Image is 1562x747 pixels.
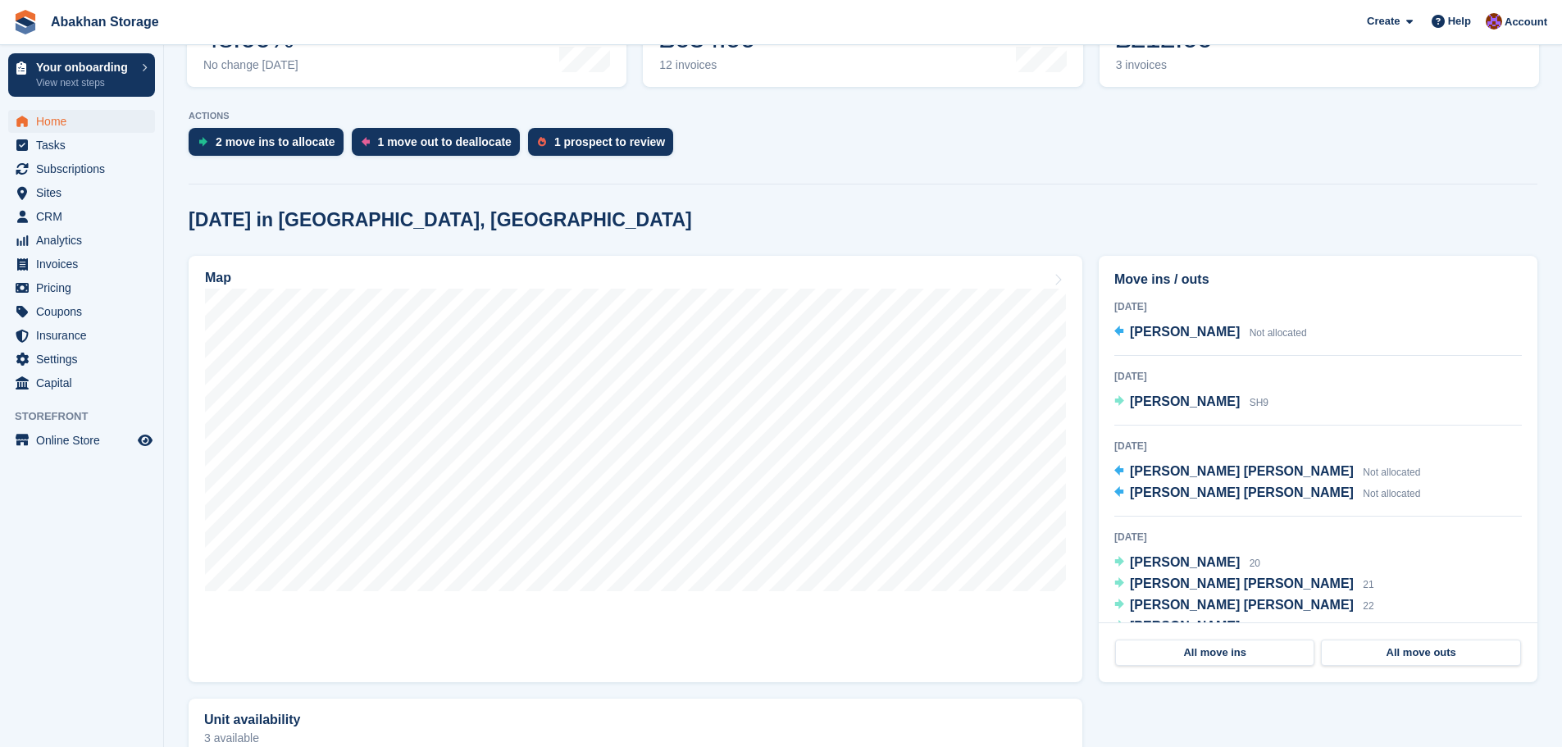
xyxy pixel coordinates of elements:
h2: Move ins / outs [1114,270,1522,289]
div: 1 prospect to review [554,135,665,148]
a: menu [8,229,155,252]
a: [PERSON_NAME] SH9 [1114,392,1268,413]
img: prospect-51fa495bee0391a8d652442698ab0144808aea92771e9ea1ae160a38d050c398.svg [538,137,546,147]
img: stora-icon-8386f47178a22dfd0bd8f6a31ec36ba5ce8667c1dd55bd0f319d3a0aa187defe.svg [13,10,38,34]
div: 1 move out to deallocate [378,135,512,148]
a: menu [8,253,155,276]
div: 3 invoices [1116,58,1228,72]
span: Not allocated [1363,467,1420,478]
span: Analytics [36,229,134,252]
span: SH9 [1250,397,1268,408]
span: [PERSON_NAME] [1130,555,1240,569]
span: Insurance [36,324,134,347]
span: [PERSON_NAME] [PERSON_NAME] [1130,485,1354,499]
a: Preview store [135,430,155,450]
a: All move ins [1115,640,1314,666]
span: [PERSON_NAME] [1130,619,1240,633]
a: [PERSON_NAME] 25 [1114,617,1260,638]
a: Map [189,256,1082,682]
h2: [DATE] in [GEOGRAPHIC_DATA], [GEOGRAPHIC_DATA] [189,209,692,231]
img: move_ins_to_allocate_icon-fdf77a2bb77ea45bf5b3d319d69a93e2d87916cf1d5bf7949dd705db3b84f3ca.svg [198,137,207,147]
div: 2 move ins to allocate [216,135,335,148]
span: 22 [1363,600,1373,612]
img: William Abakhan [1486,13,1502,30]
a: [PERSON_NAME] Not allocated [1114,322,1307,344]
a: Abakhan Storage [44,8,166,35]
div: No change [DATE] [203,58,298,72]
span: Capital [36,371,134,394]
span: CRM [36,205,134,228]
h2: Map [205,271,231,285]
a: menu [8,324,155,347]
a: menu [8,110,155,133]
span: Settings [36,348,134,371]
p: Your onboarding [36,61,134,73]
p: 3 available [204,732,1067,744]
div: [DATE] [1114,530,1522,544]
span: Invoices [36,253,134,276]
div: [DATE] [1114,439,1522,453]
span: [PERSON_NAME] [1130,394,1240,408]
a: menu [8,371,155,394]
img: move_outs_to_deallocate_icon-f764333ba52eb49d3ac5e1228854f67142a1ed5810a6f6cc68b1a99e826820c5.svg [362,137,370,147]
span: [PERSON_NAME] [PERSON_NAME] [1130,464,1354,478]
span: [PERSON_NAME] [1130,325,1240,339]
h2: Unit availability [204,713,300,727]
div: [DATE] [1114,299,1522,314]
a: [PERSON_NAME] 20 [1114,553,1260,574]
p: ACTIONS [189,111,1537,121]
a: [PERSON_NAME] [PERSON_NAME] Not allocated [1114,462,1420,483]
span: Create [1367,13,1400,30]
span: 20 [1250,558,1260,569]
p: View next steps [36,75,134,90]
a: 1 move out to deallocate [352,128,528,164]
a: menu [8,157,155,180]
span: Pricing [36,276,134,299]
span: Online Store [36,429,134,452]
span: Subscriptions [36,157,134,180]
span: 21 [1363,579,1373,590]
a: menu [8,300,155,323]
span: Help [1448,13,1471,30]
span: Account [1505,14,1547,30]
a: [PERSON_NAME] [PERSON_NAME] 21 [1114,574,1374,595]
a: All move outs [1321,640,1520,666]
div: 12 invoices [659,58,781,72]
a: 2 move ins to allocate [189,128,352,164]
a: menu [8,276,155,299]
a: Your onboarding View next steps [8,53,155,97]
div: [DATE] [1114,369,1522,384]
span: Tasks [36,134,134,157]
a: [PERSON_NAME] [PERSON_NAME] 22 [1114,595,1374,617]
a: menu [8,205,155,228]
a: menu [8,134,155,157]
span: Sites [36,181,134,204]
span: [PERSON_NAME] [PERSON_NAME] [1130,576,1354,590]
span: Coupons [36,300,134,323]
span: Storefront [15,408,163,425]
a: menu [8,181,155,204]
span: Not allocated [1363,488,1420,499]
span: Home [36,110,134,133]
a: menu [8,429,155,452]
a: 1 prospect to review [528,128,681,164]
span: [PERSON_NAME] [PERSON_NAME] [1130,598,1354,612]
span: 25 [1250,622,1260,633]
span: Not allocated [1250,327,1307,339]
a: menu [8,348,155,371]
a: [PERSON_NAME] [PERSON_NAME] Not allocated [1114,483,1420,504]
